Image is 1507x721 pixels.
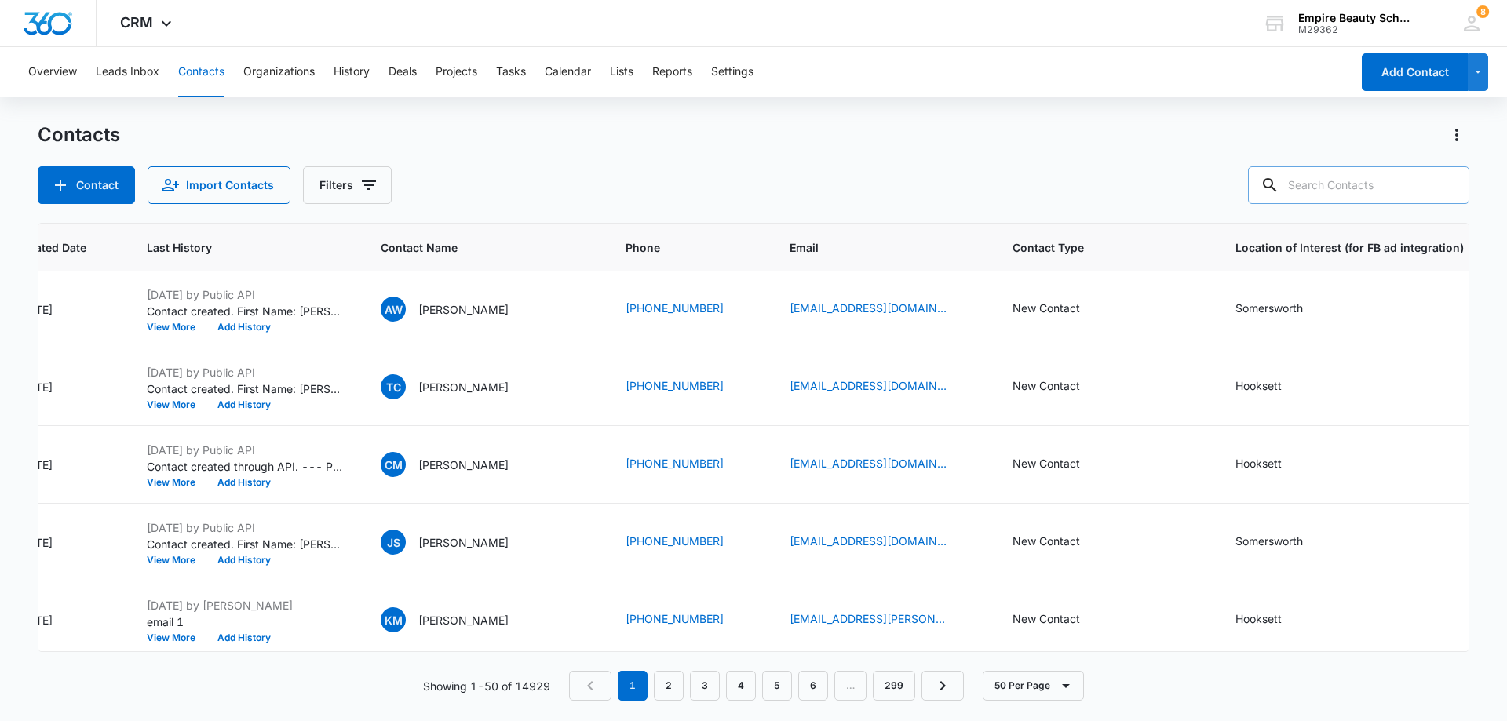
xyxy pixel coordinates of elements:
p: Contact created. First Name: [PERSON_NAME] Last Name: [PERSON_NAME] Source: Form - Enroll Now Sta... [147,303,343,319]
span: Contact Name [381,239,565,256]
div: Hooksett [1235,455,1282,472]
p: [DATE] by Public API [147,519,343,536]
div: Hooksett [1235,377,1282,394]
div: [DATE] [16,457,109,473]
div: Email - armandowhite35@gmail.com - Select to Edit Field [790,300,975,319]
a: [EMAIL_ADDRESS][DOMAIN_NAME] [790,533,947,549]
button: Overview [28,47,77,97]
div: Somersworth [1235,300,1303,316]
a: [EMAIL_ADDRESS][DOMAIN_NAME] [790,455,947,472]
a: [PHONE_NUMBER] [626,377,724,394]
div: Phone - (207) 451-4134 - Select to Edit Field [626,533,752,552]
div: Contact Type - New Contact - Select to Edit Field [1013,610,1108,629]
button: Add History [206,633,282,643]
button: Leads Inbox [96,47,159,97]
button: 50 Per Page [983,671,1084,701]
a: [PHONE_NUMBER] [626,300,724,316]
div: Contact Name - Charlotte Malembo - Select to Edit Field [381,452,537,477]
div: New Contact [1013,377,1080,394]
button: History [334,47,370,97]
input: Search Contacts [1248,166,1469,204]
span: 8 [1476,5,1489,18]
button: Deals [389,47,417,97]
div: account name [1298,12,1413,24]
div: Contact Type - New Contact - Select to Edit Field [1013,455,1108,474]
div: Email - johnsucci436@gmail.com - Select to Edit Field [790,533,975,552]
div: Location of Interest (for FB ad integration) - Hooksett - Select to Edit Field [1235,610,1310,629]
div: Phone - (860) 778-0035 - Select to Edit Field [626,455,752,474]
p: [DATE] by Public API [147,442,343,458]
span: Contact Type [1013,239,1175,256]
a: [PHONE_NUMBER] [626,533,724,549]
p: [PERSON_NAME] [418,457,509,473]
button: Tasks [496,47,526,97]
a: [EMAIL_ADDRESS][PERSON_NAME][DOMAIN_NAME] [790,610,947,627]
div: Contact Type - New Contact - Select to Edit Field [1013,377,1108,396]
div: Contact Name - Kara Menken - Select to Edit Field [381,607,537,632]
button: Filters [303,166,392,204]
div: New Contact [1013,455,1080,472]
button: Lists [610,47,633,97]
p: Showing 1-50 of 14929 [423,678,550,694]
p: [PERSON_NAME] [418,301,509,318]
div: New Contact [1013,300,1080,316]
p: Contact created. First Name: [PERSON_NAME] Name: [PERSON_NAME] Source: Form - Contact Us Status(e... [147,536,343,552]
button: Organizations [243,47,315,97]
button: Add History [206,478,282,487]
span: Phone [626,239,729,256]
div: Location of Interest (for FB ad integration) - Hooksett - Select to Edit Field [1235,455,1310,474]
div: Contact Name - Timmy Chase - Select to Edit Field [381,374,537,399]
div: Somersworth [1235,533,1303,549]
div: Location of Interest (for FB ad integration) - Hooksett - Select to Edit Field [1235,377,1310,396]
div: New Contact [1013,610,1080,627]
div: [DATE] [16,612,109,628]
a: [EMAIL_ADDRESS][DOMAIN_NAME] [790,300,947,316]
a: Page 5 [762,671,792,701]
div: Phone - (603) 867-5916 - Select to Edit Field [626,610,752,629]
span: Last History [147,239,320,256]
button: Calendar [545,47,591,97]
div: [DATE] [16,379,109,395]
a: [PHONE_NUMBER] [626,610,724,627]
span: KM [381,607,406,632]
span: Location of Interest (for FB ad integration) [1235,239,1464,256]
a: Page 2 [654,671,684,701]
div: [DATE] [16,301,109,318]
button: Reports [652,47,692,97]
button: Add History [206,322,282,332]
button: Settings [711,47,753,97]
a: [EMAIL_ADDRESS][DOMAIN_NAME] [790,377,947,394]
div: [DATE] [16,534,109,551]
div: Contact Name - John Succi - Select to Edit Field [381,530,537,555]
button: View More [147,633,206,643]
button: Add Contact [1362,53,1468,91]
div: Hooksett [1235,610,1282,627]
a: Page 299 [873,671,915,701]
p: email 1 [147,614,343,630]
div: account id [1298,24,1413,35]
a: Page 4 [726,671,756,701]
p: [DATE] by Public API [147,364,343,381]
h1: Contacts [38,123,120,147]
div: notifications count [1476,5,1489,18]
button: View More [147,322,206,332]
button: Add History [206,555,282,565]
div: Phone - (207) 205-3185 - Select to Edit Field [626,300,752,319]
div: Contact Type - New Contact - Select to Edit Field [1013,533,1108,552]
p: Contact created through API. --- Program of Interest: Cosmetology,Lash Extensions,Makeup Location... [147,458,343,475]
button: View More [147,555,206,565]
div: Email - kara.fecteau@gmail.com - Select to Edit Field [790,610,975,629]
button: View More [147,400,206,410]
span: JS [381,530,406,555]
p: [PERSON_NAME] [418,612,509,628]
button: Add History [206,400,282,410]
a: [PHONE_NUMBER] [626,455,724,472]
p: [PERSON_NAME] [418,534,509,551]
span: Email [790,239,952,256]
button: View More [147,478,206,487]
button: Add Contact [38,166,135,204]
a: Next Page [921,671,964,701]
p: [DATE] by Public API [147,286,343,303]
div: New Contact [1013,533,1080,549]
div: Email - cmalembo9@gmail.com - Select to Edit Field [790,455,975,474]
